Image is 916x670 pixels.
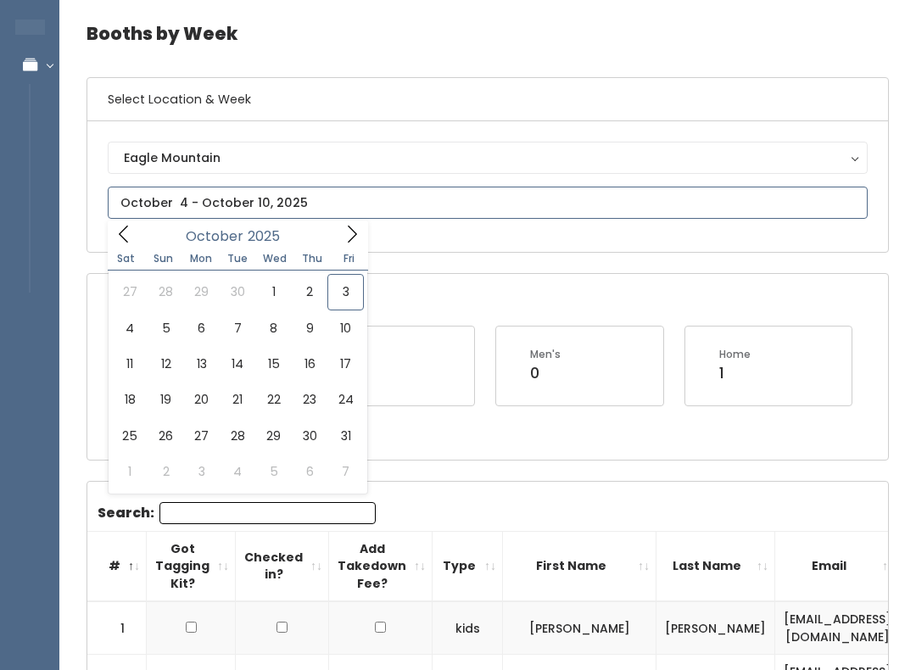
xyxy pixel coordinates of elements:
span: October 12, 2025 [148,346,183,382]
span: October 21, 2025 [220,382,255,417]
td: kids [433,601,503,655]
span: October 26, 2025 [148,418,183,454]
span: October 6, 2025 [184,310,220,346]
th: Add Takedown Fee?: activate to sort column ascending [329,531,433,601]
span: October 27, 2025 [184,418,220,454]
span: November 4, 2025 [220,454,255,489]
div: 0 [530,362,561,384]
span: September 30, 2025 [220,274,255,310]
td: [PERSON_NAME] [503,601,656,655]
span: October 7, 2025 [220,310,255,346]
th: Email: activate to sort column ascending [775,531,901,601]
th: First Name: activate to sort column ascending [503,531,656,601]
span: November 3, 2025 [184,454,220,489]
span: Thu [293,254,331,264]
span: November 7, 2025 [327,454,363,489]
span: October 3, 2025 [327,274,363,310]
span: Wed [256,254,293,264]
th: Type: activate to sort column ascending [433,531,503,601]
span: September 27, 2025 [112,274,148,310]
span: October 9, 2025 [292,310,327,346]
th: Checked in?: activate to sort column ascending [236,531,329,601]
span: Sun [145,254,182,264]
span: October 24, 2025 [327,382,363,417]
th: Last Name: activate to sort column ascending [656,531,775,601]
span: September 28, 2025 [148,274,183,310]
span: Tue [219,254,256,264]
span: October 13, 2025 [184,346,220,382]
span: October 18, 2025 [112,382,148,417]
span: October 23, 2025 [292,382,327,417]
span: October 10, 2025 [327,310,363,346]
input: October 4 - October 10, 2025 [108,187,868,219]
span: September 29, 2025 [184,274,220,310]
span: October 19, 2025 [148,382,183,417]
th: Got Tagging Kit?: activate to sort column ascending [147,531,236,601]
td: 1 [87,601,147,655]
span: October 29, 2025 [256,418,292,454]
span: October 14, 2025 [220,346,255,382]
span: October 1, 2025 [256,274,292,310]
h6: Select Location & Week [87,78,888,121]
span: October 11, 2025 [112,346,148,382]
div: Men's [530,347,561,362]
span: October 30, 2025 [292,418,327,454]
span: October 15, 2025 [256,346,292,382]
div: Home [719,347,751,362]
input: Search: [159,502,376,524]
div: 1 [719,362,751,384]
span: November 2, 2025 [148,454,183,489]
div: Eagle Mountain [124,148,852,167]
h4: Booths by Week [87,10,889,57]
button: Eagle Mountain [108,142,868,174]
span: October 22, 2025 [256,382,292,417]
span: October 8, 2025 [256,310,292,346]
span: Sat [108,254,145,264]
span: Fri [331,254,368,264]
span: October 2, 2025 [292,274,327,310]
span: Mon [182,254,220,264]
td: [PERSON_NAME] [656,601,775,655]
span: October 17, 2025 [327,346,363,382]
th: #: activate to sort column descending [87,531,147,601]
span: October 5, 2025 [148,310,183,346]
span: October 20, 2025 [184,382,220,417]
span: October 25, 2025 [112,418,148,454]
span: October 4, 2025 [112,310,148,346]
span: November 5, 2025 [256,454,292,489]
span: October [186,230,243,243]
input: Year [243,226,294,247]
span: October 28, 2025 [220,418,255,454]
label: Search: [98,502,376,524]
td: [EMAIL_ADDRESS][DOMAIN_NAME] [775,601,901,655]
span: October 16, 2025 [292,346,327,382]
span: October 31, 2025 [327,418,363,454]
span: November 1, 2025 [112,454,148,489]
span: November 6, 2025 [292,454,327,489]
